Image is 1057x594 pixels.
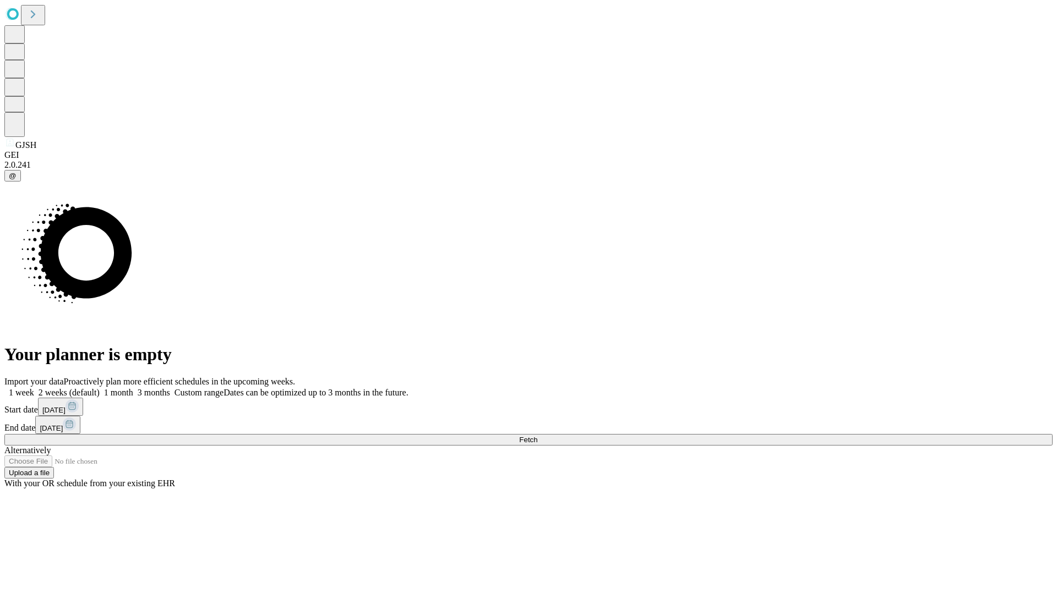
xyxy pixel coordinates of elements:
span: Alternatively [4,446,51,455]
span: Custom range [175,388,224,397]
div: GEI [4,150,1053,160]
span: [DATE] [40,424,63,432]
button: Fetch [4,434,1053,446]
span: 2 weeks (default) [39,388,100,397]
span: Dates can be optimized up to 3 months in the future. [224,388,408,397]
h1: Your planner is empty [4,344,1053,365]
button: Upload a file [4,467,54,479]
span: GJSH [15,140,36,150]
span: 3 months [138,388,170,397]
div: End date [4,416,1053,434]
div: 2.0.241 [4,160,1053,170]
span: @ [9,172,17,180]
span: With your OR schedule from your existing EHR [4,479,175,488]
button: @ [4,170,21,182]
button: [DATE] [38,398,83,416]
button: [DATE] [35,416,80,434]
span: 1 month [104,388,133,397]
span: 1 week [9,388,34,397]
span: [DATE] [42,406,66,414]
span: Proactively plan more efficient schedules in the upcoming weeks. [64,377,295,386]
div: Start date [4,398,1053,416]
span: Fetch [519,436,537,444]
span: Import your data [4,377,64,386]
